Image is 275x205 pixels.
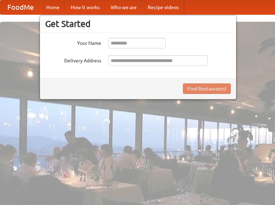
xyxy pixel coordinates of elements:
[45,19,231,29] h3: Get Started
[41,0,65,14] a: Home
[142,0,184,14] a: Recipe videos
[45,38,101,47] label: Your Name
[105,0,142,14] a: Who we are
[65,0,105,14] a: How it works
[183,83,231,94] button: Find Restaurants!
[45,55,101,64] label: Delivery Address
[0,0,41,14] a: FoodMe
